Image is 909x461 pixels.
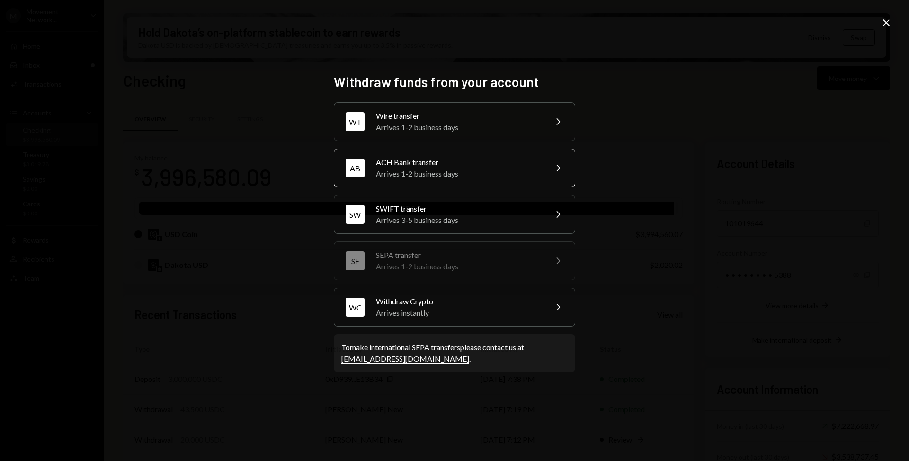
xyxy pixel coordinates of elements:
div: Arrives 1-2 business days [376,168,541,179]
button: SWSWIFT transferArrives 3-5 business days [334,195,575,234]
h2: Withdraw funds from your account [334,73,575,91]
div: To make international SEPA transfers please contact us at . [341,342,568,364]
div: SEPA transfer [376,249,541,261]
div: WC [346,298,365,317]
div: Withdraw Crypto [376,296,541,307]
div: Arrives 1-2 business days [376,122,541,133]
div: SW [346,205,365,224]
div: SWIFT transfer [376,203,541,214]
a: [EMAIL_ADDRESS][DOMAIN_NAME] [341,354,469,364]
button: SESEPA transferArrives 1-2 business days [334,241,575,280]
button: WTWire transferArrives 1-2 business days [334,102,575,141]
div: SE [346,251,365,270]
div: Arrives instantly [376,307,541,319]
div: Wire transfer [376,110,541,122]
div: Arrives 3-5 business days [376,214,541,226]
div: AB [346,159,365,177]
div: Arrives 1-2 business days [376,261,541,272]
div: WT [346,112,365,131]
button: ABACH Bank transferArrives 1-2 business days [334,149,575,187]
div: ACH Bank transfer [376,157,541,168]
button: WCWithdraw CryptoArrives instantly [334,288,575,327]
